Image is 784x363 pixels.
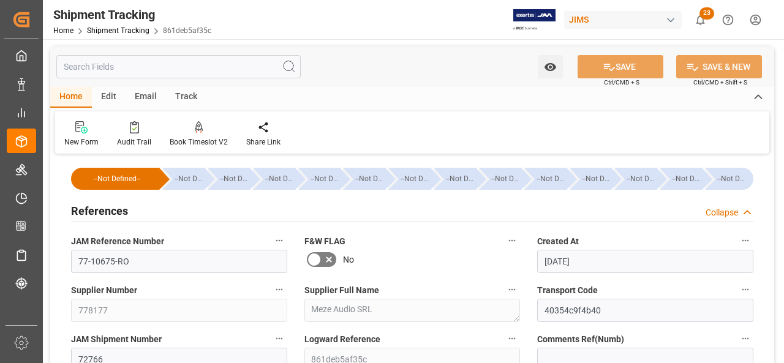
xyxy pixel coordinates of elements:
button: JAM Shipment Number [271,331,287,346]
input: Search Fields [56,55,301,78]
div: --Not Defined-- [175,168,205,190]
button: Transport Code [737,282,753,298]
span: Created At [537,235,579,248]
button: Supplier Number [271,282,287,298]
span: Supplier Number [71,284,137,297]
div: Shipment Tracking [53,6,211,24]
div: Book Timeslot V2 [170,137,228,148]
div: New Form [64,137,99,148]
button: Logward Reference [504,331,520,346]
div: --Not Defined-- [298,168,341,190]
button: F&W FLAG [504,233,520,249]
span: Ctrl/CMD + Shift + S [693,78,747,87]
button: open menu [538,55,563,78]
button: JAM Reference Number [271,233,287,249]
div: --Not Defined-- [162,168,205,190]
img: Exertis%20JAM%20-%20Email%20Logo.jpg_1722504956.jpg [513,9,556,31]
div: Email [126,87,166,108]
button: Created At [737,233,753,249]
div: --Not Defined-- [717,168,747,190]
div: --Not Defined-- [582,168,612,190]
div: --Not Defined-- [220,168,250,190]
button: SAVE [578,55,663,78]
span: Transport Code [537,284,598,297]
button: JIMS [564,8,687,31]
div: --Not Defined-- [388,168,431,190]
button: Supplier Full Name [504,282,520,298]
div: Share Link [246,137,281,148]
div: Track [166,87,206,108]
div: --Not Defined-- [253,168,295,190]
div: --Not Defined-- [627,168,657,190]
button: Comments Ref(Numb) [737,331,753,346]
span: 23 [699,7,714,20]
div: --Not Defined-- [672,168,702,190]
div: --Not Defined-- [524,168,567,190]
span: JAM Shipment Number [71,333,162,346]
span: Logward Reference [304,333,380,346]
button: show 23 new notifications [687,6,714,34]
span: Comments Ref(Numb) [537,333,624,346]
div: --Not Defined-- [570,168,612,190]
div: Collapse [706,206,738,219]
div: Home [50,87,92,108]
h2: References [71,203,128,219]
div: JIMS [564,11,682,29]
div: --Not Defined-- [71,168,159,190]
div: --Not Defined-- [537,168,567,190]
div: --Not Defined-- [83,168,151,190]
div: Audit Trail [117,137,151,148]
div: --Not Defined-- [446,168,476,190]
button: Help Center [714,6,742,34]
a: Home [53,26,73,35]
div: --Not Defined-- [660,168,702,190]
span: Supplier Full Name [304,284,379,297]
span: Ctrl/CMD + S [604,78,639,87]
textarea: Meze Audio SRL [304,299,521,322]
div: --Not Defined-- [343,168,385,190]
input: DD-MM-YYYY [537,250,753,273]
div: --Not Defined-- [401,168,431,190]
div: Edit [92,87,126,108]
div: --Not Defined-- [208,168,250,190]
span: JAM Reference Number [71,235,164,248]
div: --Not Defined-- [491,168,521,190]
div: --Not Defined-- [614,168,657,190]
a: Shipment Tracking [87,26,149,35]
div: --Not Defined-- [705,168,753,190]
div: --Not Defined-- [479,168,521,190]
div: --Not Defined-- [355,168,385,190]
div: --Not Defined-- [434,168,476,190]
div: --Not Defined-- [311,168,341,190]
span: F&W FLAG [304,235,345,248]
span: No [343,253,354,266]
div: --Not Defined-- [265,168,295,190]
button: SAVE & NEW [676,55,762,78]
